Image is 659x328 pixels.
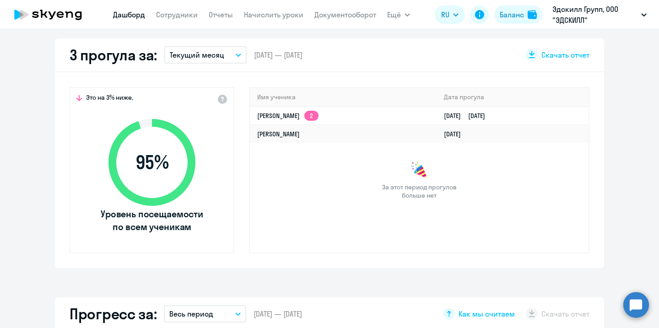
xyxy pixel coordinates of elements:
[528,10,537,19] img: balance
[164,46,247,64] button: Текущий месяц
[164,305,246,323] button: Весь период
[552,4,637,26] p: Эдскилл Групп, ООО "ЭДСКИЛЛ"
[99,151,205,173] span: 95 %
[494,5,542,24] button: Балансbalance
[459,309,515,319] span: Как мы считаем
[170,49,224,60] p: Текущий месяц
[250,88,437,107] th: Имя ученика
[500,9,524,20] div: Баланс
[314,10,376,19] a: Документооборот
[304,111,319,121] app-skyeng-badge: 2
[444,112,492,120] a: [DATE][DATE]
[435,5,465,24] button: RU
[381,183,458,199] span: За этот период прогулов больше нет
[548,4,651,26] button: Эдскилл Групп, ООО "ЭДСКИЛЛ"
[437,88,589,107] th: Дата прогула
[387,5,410,24] button: Ещё
[113,10,145,19] a: Дашборд
[254,309,302,319] span: [DATE] — [DATE]
[441,9,449,20] span: RU
[70,305,157,323] h2: Прогресс за:
[387,9,401,20] span: Ещё
[257,130,300,138] a: [PERSON_NAME]
[209,10,233,19] a: Отчеты
[86,93,133,104] span: Это на 3% ниже,
[444,130,468,138] a: [DATE]
[156,10,198,19] a: Сотрудники
[169,308,213,319] p: Весь период
[70,46,157,64] h2: 3 прогула за:
[410,161,428,179] img: congrats
[254,50,302,60] span: [DATE] — [DATE]
[257,112,319,120] a: [PERSON_NAME]2
[99,208,205,233] span: Уровень посещаемости по всем ученикам
[244,10,303,19] a: Начислить уроки
[541,50,589,60] span: Скачать отчет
